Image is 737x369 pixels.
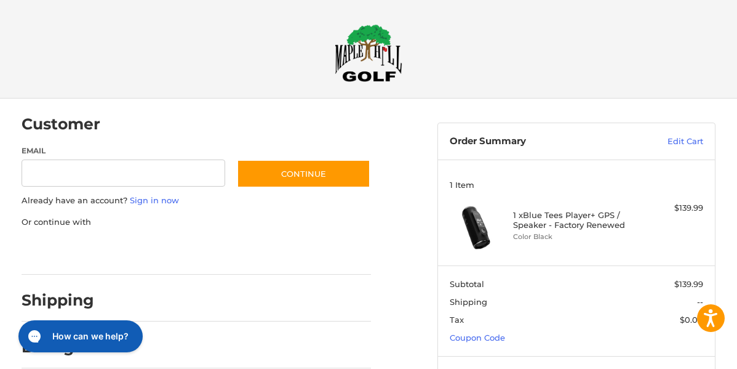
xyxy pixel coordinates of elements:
[513,232,637,242] li: Color Black
[12,316,146,357] iframe: Gorgias live chat messenger
[674,279,703,289] span: $139.99
[623,136,703,148] a: Edit Cart
[226,240,318,262] iframe: PayPal-venmo
[513,210,637,230] h4: 1 x Blue Tees Player+ GPS / Speaker - Factory Renewed
[22,216,371,229] p: Or continue with
[450,180,703,190] h3: 1 Item
[450,136,623,148] h3: Order Summary
[335,24,402,82] img: Maple Hill Golf
[450,315,464,325] span: Tax
[122,240,214,262] iframe: PayPal-paylater
[17,240,110,262] iframe: PayPal-paypal
[130,195,179,205] a: Sign in now
[22,195,371,207] p: Already have an account?
[450,279,484,289] span: Subtotal
[640,202,703,214] div: $139.99
[22,115,100,134] h2: Customer
[237,160,370,188] button: Continue
[680,315,703,325] span: $0.00
[22,291,94,310] h2: Shipping
[697,297,703,307] span: --
[22,145,225,156] label: Email
[450,297,487,307] span: Shipping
